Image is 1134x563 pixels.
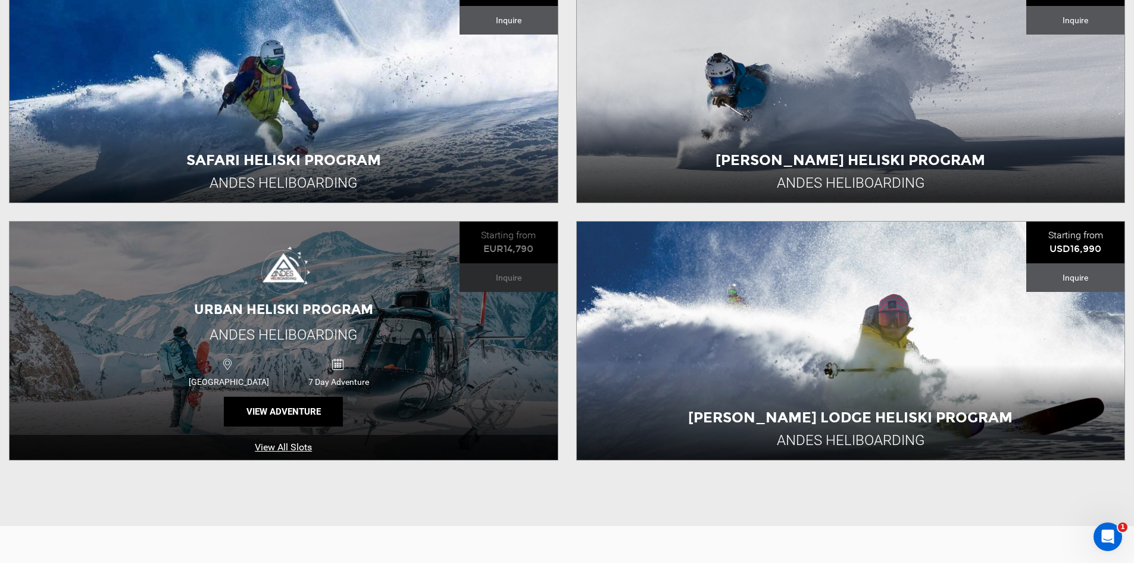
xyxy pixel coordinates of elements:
[1118,522,1127,532] span: 1
[174,377,283,387] span: [GEOGRAPHIC_DATA]
[210,326,357,343] span: Andes Heliboarding
[224,397,343,427] button: View Adventure
[257,247,310,294] img: images
[194,301,373,318] span: Urban Heliski Program
[284,377,393,387] span: 7 Day Adventure
[10,435,558,461] a: View All Slots
[1094,522,1122,551] iframe: Intercom live chat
